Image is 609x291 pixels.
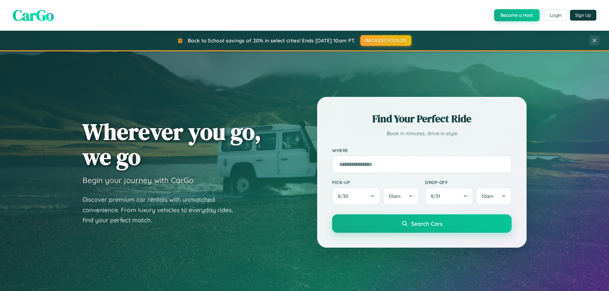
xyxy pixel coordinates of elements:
h1: Wherever you go, we go [82,119,261,169]
label: Drop-off [425,180,512,185]
h3: Begin your journey with CarGo [82,175,194,185]
span: Search Cars [411,220,442,227]
span: 10am [481,193,494,199]
button: Search Cars [332,214,512,233]
button: Login [544,9,567,21]
button: 8/30 [332,187,380,205]
button: Become a Host [494,9,540,21]
button: 10am [476,187,512,205]
span: 10am [389,193,401,199]
span: 8 / 30 [338,193,351,199]
button: 8/31 [425,187,473,205]
p: Book in minutes, drive in style [332,129,512,138]
button: Sign Up [570,10,596,21]
button: 10am [383,187,419,205]
span: 8 / 31 [431,193,443,199]
span: Back to School savings of 20% in select cities! Ends [DATE] 10am PT. [188,37,355,44]
p: Discover premium car rentals with unmatched convenience. From luxury vehicles to everyday rides, ... [82,194,241,225]
span: CarGo [13,5,54,26]
label: Where [332,148,512,153]
label: Pick-up [332,180,419,185]
button: BACK2SCHOOL20 [360,35,411,46]
h2: Find Your Perfect Ride [332,112,512,126]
